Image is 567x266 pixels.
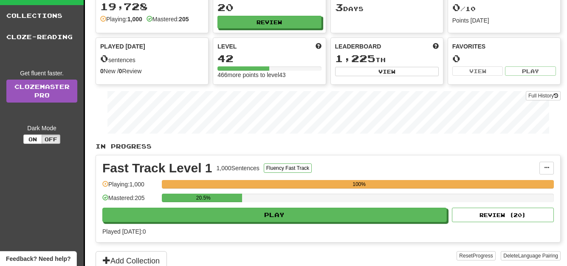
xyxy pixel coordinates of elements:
[452,16,556,25] div: Points [DATE]
[433,42,439,51] span: This week in points, UTC
[473,253,493,259] span: Progress
[335,42,381,51] span: Leaderboard
[335,67,439,76] button: View
[6,255,71,263] span: Open feedback widget
[452,42,556,51] div: Favorites
[42,134,60,144] button: Off
[335,52,375,64] span: 1,225
[526,91,561,100] button: Full History
[102,180,158,194] div: Playing: 1,000
[100,52,108,64] span: 0
[264,163,312,173] button: Fluency Fast Track
[217,71,321,79] div: 466 more points to level 43
[119,68,122,74] strong: 0
[335,1,343,13] span: 3
[217,2,321,13] div: 20
[452,5,476,12] span: / 10
[217,16,321,29] button: Review
[23,134,42,144] button: On
[100,68,104,74] strong: 0
[6,124,77,132] div: Dark Mode
[452,208,554,222] button: Review (20)
[100,1,204,12] div: 19,728
[335,2,439,13] div: Day s
[102,194,158,208] div: Mastered: 205
[102,208,447,222] button: Play
[147,15,189,23] div: Mastered:
[518,253,558,259] span: Language Pairing
[217,164,260,172] div: 1,000 Sentences
[179,16,189,23] strong: 205
[505,66,556,76] button: Play
[100,67,204,75] div: New / Review
[100,53,204,64] div: sentences
[217,42,237,51] span: Level
[501,251,561,260] button: DeleteLanguage Pairing
[452,1,460,13] span: 0
[164,180,554,189] div: 100%
[127,16,142,23] strong: 1,000
[335,53,439,64] div: th
[452,66,503,76] button: View
[102,228,146,235] span: Played [DATE]: 0
[6,80,77,103] a: ClozemasterPro
[100,15,142,23] div: Playing:
[457,251,495,260] button: ResetProgress
[452,53,556,64] div: 0
[100,42,145,51] span: Played [DATE]
[217,53,321,64] div: 42
[164,194,242,202] div: 20.5%
[102,162,212,174] div: Fast Track Level 1
[316,42,322,51] span: Score more points to level up
[96,142,561,151] p: In Progress
[6,69,77,77] div: Get fluent faster.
